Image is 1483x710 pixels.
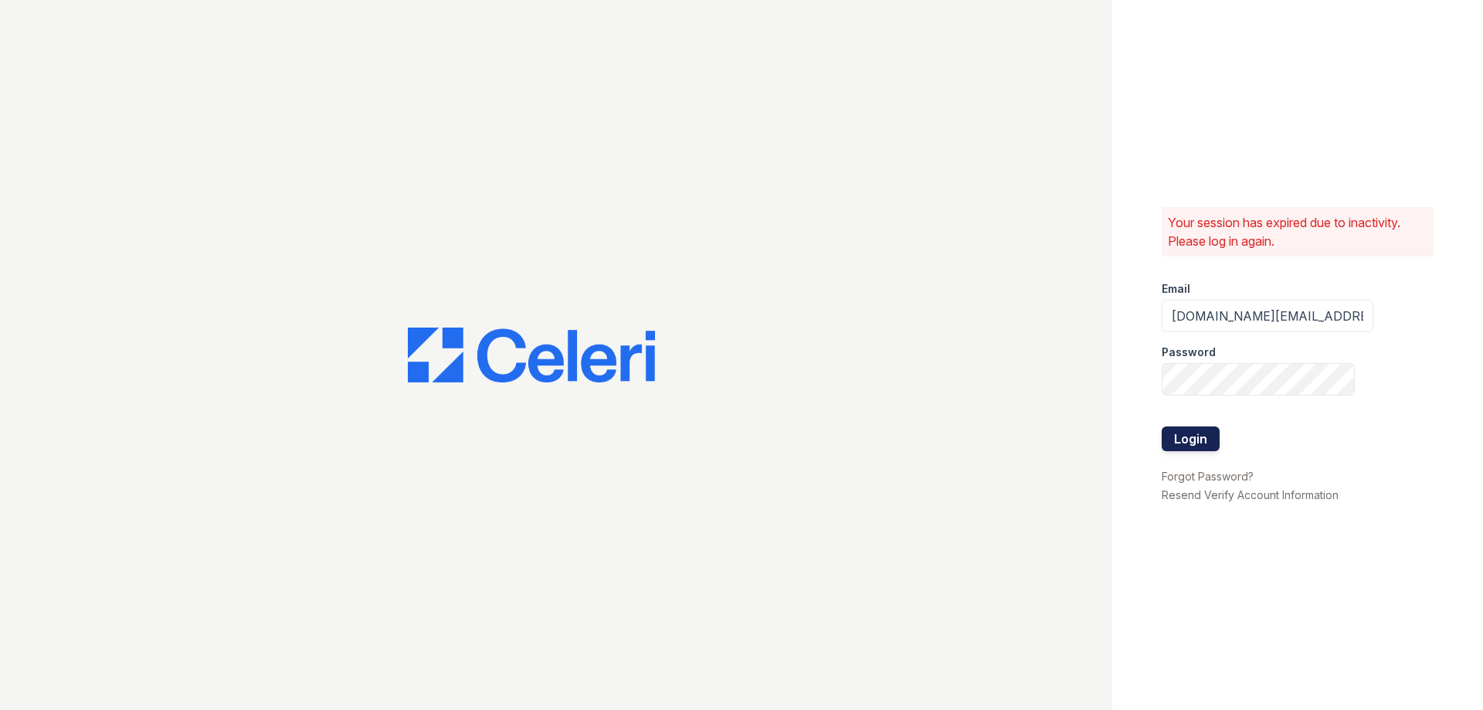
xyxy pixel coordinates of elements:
[1162,281,1190,297] label: Email
[1162,470,1254,483] a: Forgot Password?
[1162,488,1339,501] a: Resend Verify Account Information
[1168,213,1427,250] p: Your session has expired due to inactivity. Please log in again.
[1162,345,1216,360] label: Password
[408,328,655,383] img: CE_Logo_Blue-a8612792a0a2168367f1c8372b55b34899dd931a85d93a1a3d3e32e68fde9ad4.png
[1162,426,1220,451] button: Login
